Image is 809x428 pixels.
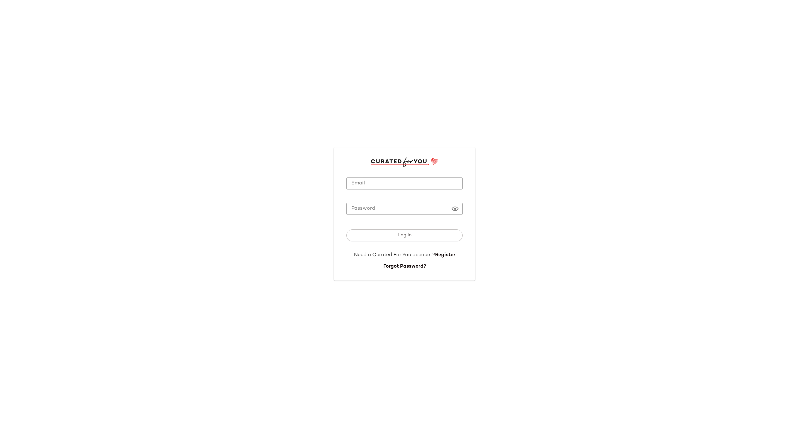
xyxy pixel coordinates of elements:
[371,158,439,167] img: cfy_login_logo.DGdB1djN.svg
[435,252,455,258] a: Register
[398,233,411,238] span: Log In
[383,264,426,269] a: Forgot Password?
[346,229,463,241] button: Log In
[354,252,435,258] span: Need a Curated For You account?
